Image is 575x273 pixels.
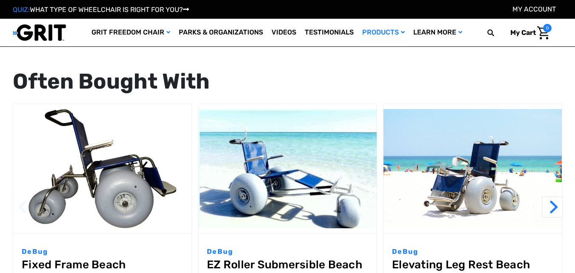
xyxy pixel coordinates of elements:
[504,24,552,42] a: Cart with 0 items
[22,247,183,257] p: DeBug
[13,6,30,14] span: QUIZ:
[13,196,34,218] button: Go to slide 2 of 2
[358,19,409,46] a: Products
[510,29,536,37] span: My Cart
[512,5,556,13] a: Account
[300,19,358,46] a: Testimonials
[13,109,192,228] img: Fixed Frame Beach Wheelchair by DeBug
[198,109,377,228] img: EZ Roller Submersible Beach Wheelchair by DeBug
[392,247,553,257] p: DeBug
[13,104,192,233] a: Fixed Frame Beach Wheelchair by DeBug,$2,520.00
[267,19,300,46] a: Videos
[543,24,552,32] span: 0
[409,19,466,46] a: Learn More
[383,104,562,233] a: Elevating Leg Rest Beach Wheelchair by DeBug,$2,950.00
[13,6,189,14] a: QUIZ:WHAT TYPE OF WHEELCHAIR IS RIGHT FOR YOU?
[383,109,562,228] img: Elevating Leg Rest Beach Wheelchair by DeBug
[13,70,562,93] div: Often Bought With
[175,19,267,46] a: Parks & Organizations
[198,104,377,233] a: EZ Roller Submersible Beach Wheelchair by DeBug,$2,388.75
[491,24,504,42] input: Search
[537,26,549,40] img: Cart
[542,196,563,218] button: Go to slide 2 of 2
[207,247,368,257] p: DeBug
[13,24,66,41] img: GRIT All-Terrain Wheelchair and Mobility Equipment
[87,19,175,46] a: GRIT Freedom Chair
